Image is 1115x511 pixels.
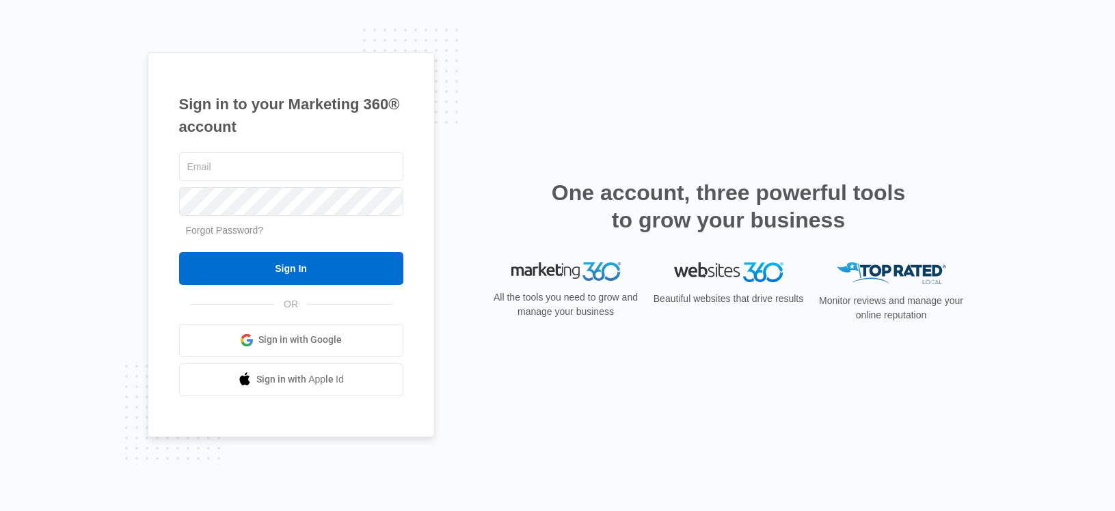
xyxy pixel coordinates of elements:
[186,225,264,236] a: Forgot Password?
[837,262,946,285] img: Top Rated Local
[256,372,344,387] span: Sign in with Apple Id
[274,297,308,312] span: OR
[179,324,403,357] a: Sign in with Google
[674,262,783,282] img: Websites 360
[511,262,621,281] img: Marketing 360
[489,290,643,319] p: All the tools you need to grow and manage your business
[179,363,403,396] a: Sign in with Apple Id
[548,179,910,234] h2: One account, three powerful tools to grow your business
[652,292,805,306] p: Beautiful websites that drive results
[179,252,403,285] input: Sign In
[179,152,403,181] input: Email
[258,333,342,347] span: Sign in with Google
[179,93,403,138] h1: Sign in to your Marketing 360® account
[815,294,968,322] p: Monitor reviews and manage your online reputation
